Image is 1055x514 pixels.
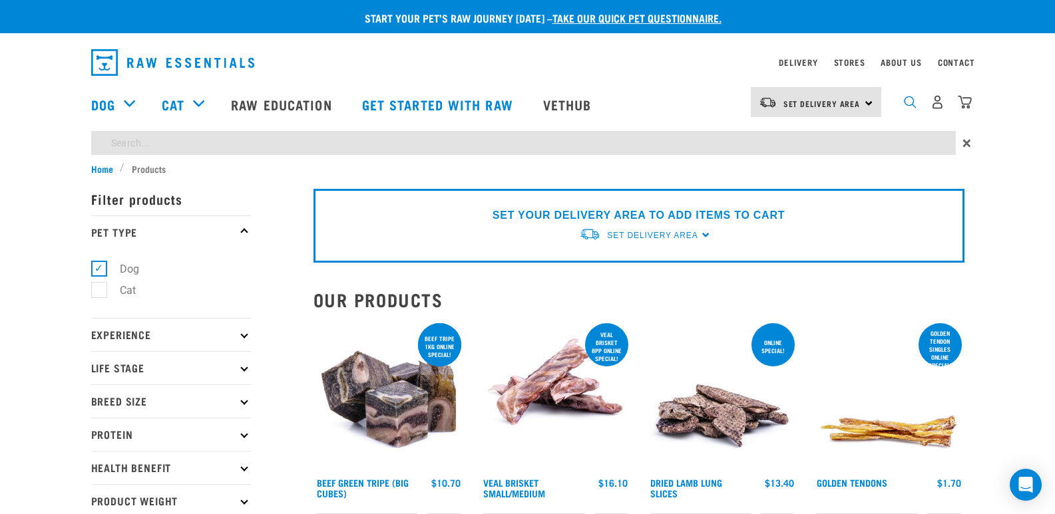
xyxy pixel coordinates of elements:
[91,351,251,384] p: Life Stage
[751,332,795,360] div: ONLINE SPECIAL!
[91,131,956,155] input: Search...
[881,60,921,64] a: About Us
[1010,469,1042,501] div: Open Intercom Messenger
[919,323,962,375] div: Golden Tendon singles online special!
[91,215,251,249] p: Pet Type
[493,207,785,223] p: SET YOUR DELIVERY AREA TO ADD ITEMS TO CART
[349,78,530,131] a: Get started with Raw
[813,321,964,471] img: 1293 Golden Tendons 01
[607,231,698,240] span: Set Delivery Area
[650,480,722,495] a: Dried Lamb Lung Slices
[418,328,461,364] div: Beef tripe 1kg online special!
[938,60,975,64] a: Contact
[99,261,144,277] label: Dog
[81,44,975,81] nav: dropdown navigation
[91,318,251,351] p: Experience
[530,78,608,131] a: Vethub
[91,451,251,484] p: Health Benefit
[958,95,972,109] img: home-icon@2x.png
[91,418,251,451] p: Protein
[962,131,971,155] span: ×
[598,477,628,488] div: $16.10
[585,324,628,368] div: Veal Brisket 8pp online special!
[931,95,945,109] img: user.png
[314,289,964,310] h2: Our Products
[162,94,184,114] a: Cat
[834,60,865,64] a: Stores
[783,101,861,106] span: Set Delivery Area
[91,94,115,114] a: Dog
[579,227,600,241] img: van-moving.png
[91,384,251,418] p: Breed Size
[91,162,113,176] span: Home
[218,78,348,131] a: Raw Education
[759,96,777,108] img: van-moving.png
[647,321,798,471] img: 1303 Lamb Lung Slices 01
[765,477,794,488] div: $13.40
[937,477,961,488] div: $1.70
[817,480,887,485] a: Golden Tendons
[99,282,141,299] label: Cat
[91,182,251,215] p: Filter products
[314,321,465,471] img: 1044 Green Tripe Beef
[91,162,964,176] nav: breadcrumbs
[91,162,120,176] a: Home
[480,321,631,471] img: 1207 Veal Brisket 4pp 01
[317,480,409,495] a: Beef Green Tripe (Big Cubes)
[552,15,722,21] a: take our quick pet questionnaire.
[904,96,917,108] img: home-icon-1@2x.png
[91,49,254,76] img: Raw Essentials Logo
[483,480,545,495] a: Veal Brisket Small/Medium
[431,477,461,488] div: $10.70
[779,60,817,64] a: Delivery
